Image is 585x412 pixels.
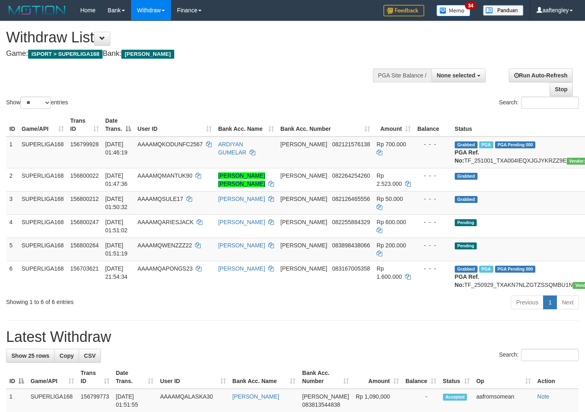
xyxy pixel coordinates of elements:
[455,173,478,180] span: Grabbed
[6,366,27,389] th: ID: activate to sort column descending
[377,141,406,148] span: Rp 700.000
[84,353,96,359] span: CSV
[54,349,79,363] a: Copy
[377,242,406,249] span: Rp 200.000
[436,5,471,16] img: Button%20Memo.svg
[138,265,193,272] span: AAAAMQAPONGS23
[432,68,486,82] button: None selected
[138,242,192,249] span: AAAAMQWENZZZ22
[229,366,299,389] th: Bank Acc. Name: activate to sort column ascending
[6,4,68,16] img: MOTION_logo.png
[138,196,183,202] span: AAAAMQSULE17
[70,242,99,249] span: 156800264
[455,242,477,249] span: Pending
[473,366,534,389] th: Op: activate to sort column ascending
[383,5,424,16] img: Feedback.jpg
[499,97,579,109] label: Search:
[495,141,536,148] span: PGA Pending
[113,366,157,389] th: Date Trans.: activate to sort column ascending
[417,172,448,180] div: - - -
[479,141,493,148] span: Marked by aafromsomean
[417,264,448,273] div: - - -
[105,196,128,210] span: [DATE] 01:50:32
[534,366,579,389] th: Action
[377,196,403,202] span: Rp 50.000
[138,141,203,148] span: AAAAMQKODUNFC2567
[6,214,18,238] td: 4
[157,366,229,389] th: User ID: activate to sort column ascending
[302,393,349,400] span: [PERSON_NAME]
[455,266,478,273] span: Grabbed
[70,196,99,202] span: 156800212
[70,265,99,272] span: 156703621
[18,261,67,292] td: SUPERLIGA168
[6,168,18,191] td: 2
[18,191,67,214] td: SUPERLIGA168
[18,113,67,137] th: Game/API: activate to sort column ascending
[332,141,370,148] span: Copy 082121576138 to clipboard
[218,172,265,187] a: [PERSON_NAME] [PERSON_NAME]
[332,242,370,249] span: Copy 083898438066 to clipboard
[27,366,77,389] th: Game/API: activate to sort column ascending
[79,349,101,363] a: CSV
[138,219,194,225] span: AAAAMQARIESJACK
[70,219,99,225] span: 156800247
[6,137,18,168] td: 1
[377,219,406,225] span: Rp 600.000
[6,29,382,46] h1: Withdraw List
[218,265,265,272] a: [PERSON_NAME]
[402,366,440,389] th: Balance: activate to sort column ascending
[134,113,215,137] th: User ID: activate to sort column ascending
[537,393,550,400] a: Note
[105,219,128,234] span: [DATE] 01:51:02
[280,242,327,249] span: [PERSON_NAME]
[105,141,128,156] span: [DATE] 01:46:19
[499,349,579,361] label: Search:
[550,82,573,96] a: Stop
[332,265,370,272] span: Copy 083167005358 to clipboard
[105,265,128,280] span: [DATE] 21:54:34
[417,218,448,226] div: - - -
[332,219,370,225] span: Copy 082255884329 to clipboard
[218,219,265,225] a: [PERSON_NAME]
[437,72,475,79] span: None selected
[6,50,382,58] h4: Game: Bank:
[6,261,18,292] td: 6
[521,349,579,361] input: Search:
[465,2,476,9] span: 34
[455,141,478,148] span: Grabbed
[6,349,55,363] a: Show 25 rows
[232,393,279,400] a: [PERSON_NAME]
[70,172,99,179] span: 156800022
[280,172,327,179] span: [PERSON_NAME]
[455,196,478,203] span: Grabbed
[218,141,246,156] a: ARDIYAN GUMELAR
[414,113,451,137] th: Balance
[479,266,493,273] span: Marked by aafchhiseyha
[557,295,579,309] a: Next
[277,113,373,137] th: Bank Acc. Number: activate to sort column ascending
[67,113,102,137] th: Trans ID: activate to sort column ascending
[417,195,448,203] div: - - -
[443,394,467,401] span: Accepted
[299,366,352,389] th: Bank Acc. Number: activate to sort column ascending
[280,219,327,225] span: [PERSON_NAME]
[509,68,573,82] a: Run Auto-Refresh
[280,141,327,148] span: [PERSON_NAME]
[417,140,448,148] div: - - -
[377,172,402,187] span: Rp 2.523.000
[28,50,103,59] span: ISPORT > SUPERLIGA168
[20,97,51,109] select: Showentries
[18,168,67,191] td: SUPERLIGA168
[377,265,402,280] span: Rp 1.600.000
[70,141,99,148] span: 156799928
[521,97,579,109] input: Search:
[6,191,18,214] td: 3
[102,113,134,137] th: Date Trans.: activate to sort column descending
[455,273,479,288] b: PGA Ref. No:
[417,241,448,249] div: - - -
[18,214,67,238] td: SUPERLIGA168
[6,97,68,109] label: Show entries
[121,50,174,59] span: [PERSON_NAME]
[105,242,128,257] span: [DATE] 01:51:19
